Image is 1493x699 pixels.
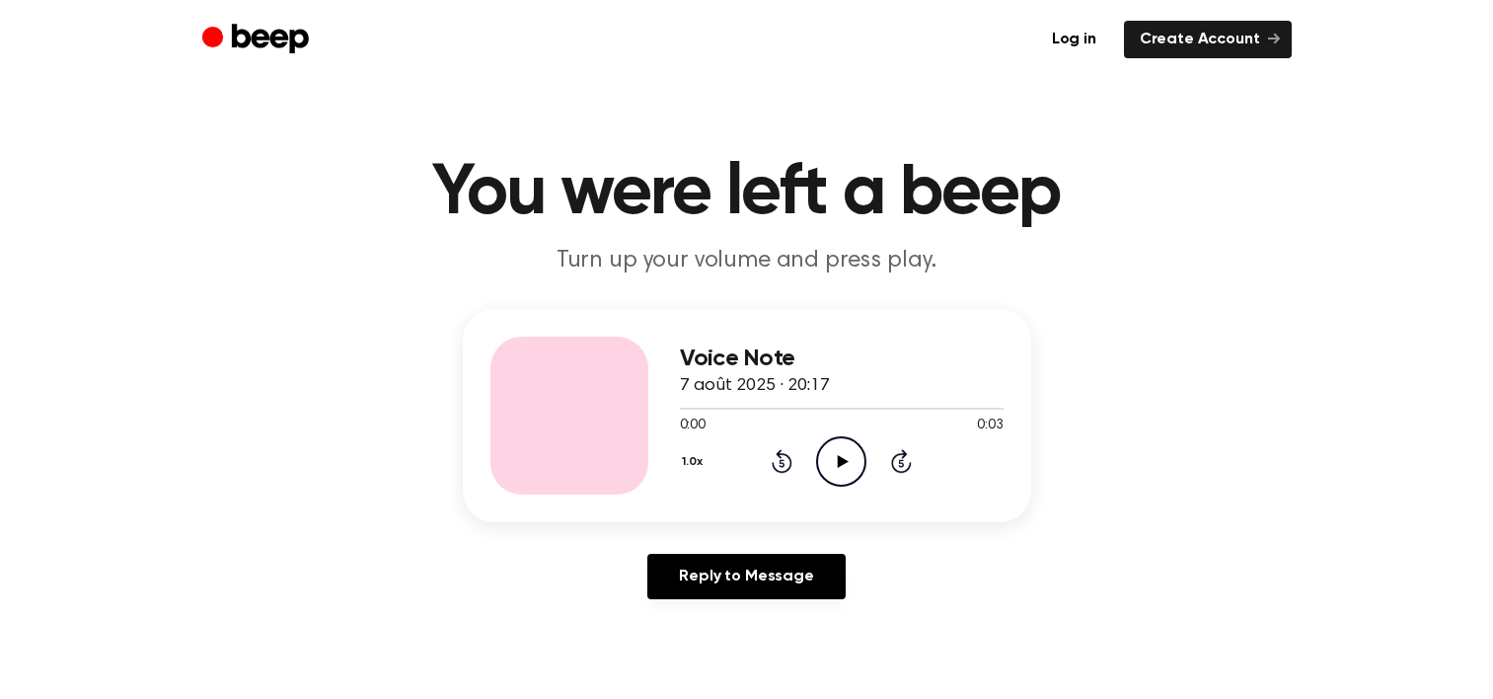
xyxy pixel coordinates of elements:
[1036,21,1112,58] a: Log in
[368,245,1126,277] p: Turn up your volume and press play.
[680,377,830,395] span: 7 août 2025 · 20:17
[680,346,1004,372] h3: Voice Note
[647,554,845,599] a: Reply to Message
[202,21,314,59] a: Beep
[242,158,1252,229] h1: You were left a beep
[680,416,706,436] span: 0:00
[977,416,1003,436] span: 0:03
[680,445,710,479] button: 1.0x
[1124,21,1292,58] a: Create Account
